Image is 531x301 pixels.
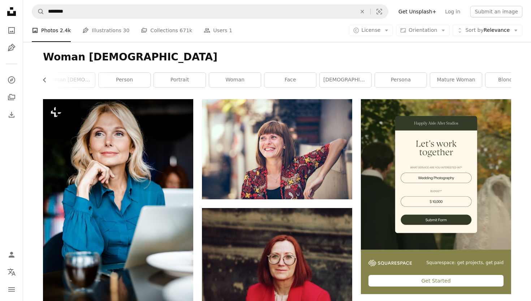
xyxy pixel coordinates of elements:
[209,73,261,87] a: woman
[362,27,381,33] span: License
[43,73,95,87] a: woman [DEMOGRAPHIC_DATA]
[430,73,482,87] a: mature woman
[32,4,388,19] form: Find visuals sitewide
[4,282,19,297] button: Menu
[4,41,19,55] a: Illustrations
[43,51,511,64] h1: Woman [DEMOGRAPHIC_DATA]
[202,99,352,199] img: woman in floral-themed cardigan leaning on fence in bokeh photography
[154,73,206,87] a: portrait
[4,265,19,279] button: Language
[264,73,316,87] a: face
[32,5,44,18] button: Search Unsplash
[441,6,465,17] a: Log in
[396,25,450,36] button: Orientation
[470,6,522,17] button: Submit an image
[320,73,371,87] a: [DEMOGRAPHIC_DATA]
[141,19,192,42] a: Collections 671k
[4,73,19,87] a: Explore
[465,27,510,34] span: Relevance
[361,99,511,294] a: Squarespace: get projects, get paidGet Started
[349,25,393,36] button: License
[394,6,441,17] a: Get Unsplash+
[123,26,130,34] span: 30
[426,260,504,266] span: Squarespace: get projects, get paid
[354,5,370,18] button: Clear
[4,90,19,105] a: Collections
[82,19,129,42] a: Illustrations 30
[43,73,51,87] button: scroll list to the left
[4,247,19,262] a: Log in / Sign up
[465,27,483,33] span: Sort by
[180,26,192,34] span: 671k
[202,146,352,152] a: woman in floral-themed cardigan leaning on fence in bokeh photography
[409,27,437,33] span: Orientation
[453,25,522,36] button: Sort byRelevance
[368,275,504,287] div: Get Started
[375,73,427,87] a: persona
[371,5,388,18] button: Visual search
[361,99,511,250] img: file-1747939393036-2c53a76c450aimage
[4,107,19,122] a: Download History
[368,260,412,266] img: file-1747939142011-51e5cc87e3c9
[43,208,193,215] a: Charming elegant woman using modern laptop in cafe stock photo
[229,26,232,34] span: 1
[99,73,150,87] a: person
[204,19,232,42] a: Users 1
[4,23,19,38] a: Photos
